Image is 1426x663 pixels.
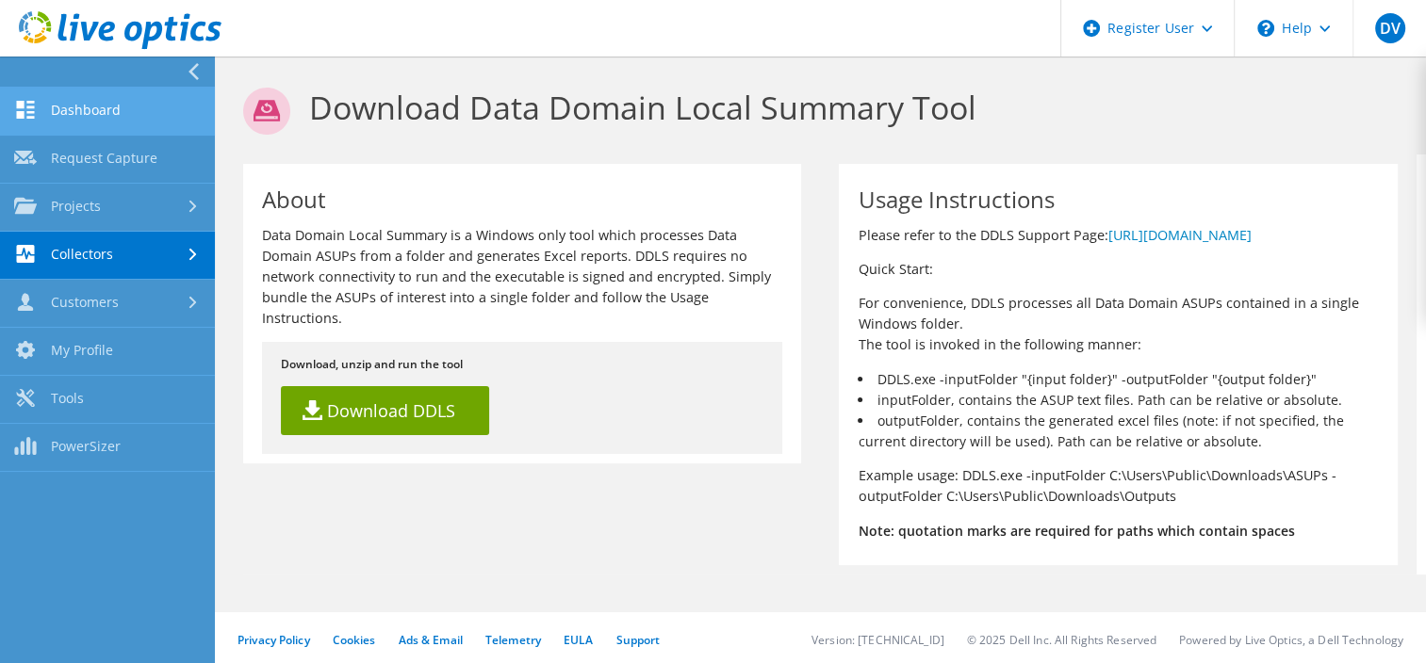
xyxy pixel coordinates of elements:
[281,386,489,435] a: Download DDLS
[333,632,376,648] a: Cookies
[858,465,1378,507] p: Example usage: DDLS.exe -inputFolder C:\Users\Public\Downloads\ASUPs -outputFolder C:\Users\Publi...
[485,632,541,648] a: Telemetry
[858,225,1378,246] p: Please refer to the DDLS Support Page:
[281,354,763,375] p: Download, unzip and run the tool
[858,411,1378,452] li: outputFolder, contains the generated excel files (note: if not specified, the current directory w...
[967,632,1156,648] li: © 2025 Dell Inc. All Rights Reserved
[399,632,463,648] a: Ads & Email
[858,188,1369,211] h1: Usage Instructions
[615,632,660,648] a: Support
[262,225,782,329] p: Data Domain Local Summary is a Windows only tool which processes Data Domain ASUPs from a folder ...
[1257,20,1274,37] svg: \n
[564,632,593,648] a: EULA
[1179,632,1403,648] li: Powered by Live Optics, a Dell Technology
[262,188,773,211] h1: About
[1375,13,1405,43] span: DV
[858,293,1378,355] p: For convenience, DDLS processes all Data Domain ASUPs contained in a single Windows folder. The t...
[858,259,1378,280] p: Quick Start:
[238,632,310,648] a: Privacy Policy
[858,522,1294,540] b: Note: quotation marks are required for paths which contain spaces
[1107,226,1251,244] a: [URL][DOMAIN_NAME]
[858,390,1378,411] li: inputFolder, contains the ASUP text files. Path can be relative or absolute.
[858,369,1378,390] li: DDLS.exe -inputFolder "{input folder}" -outputFolder "{output folder}"
[811,632,944,648] li: Version: [TECHNICAL_ID]
[243,88,1388,135] h1: Download Data Domain Local Summary Tool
